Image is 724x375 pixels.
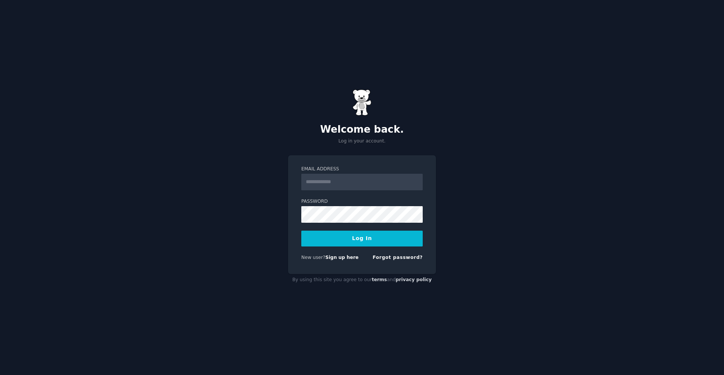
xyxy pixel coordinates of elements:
label: Password [301,198,423,205]
label: Email Address [301,166,423,173]
div: By using this site you agree to our and [288,274,436,286]
span: New user? [301,255,325,260]
a: terms [372,277,387,282]
button: Log In [301,231,423,246]
p: Log in your account. [288,138,436,145]
img: Gummy Bear [353,89,371,116]
a: Forgot password? [373,255,423,260]
h2: Welcome back. [288,124,436,136]
a: privacy policy [396,277,432,282]
a: Sign up here [325,255,359,260]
